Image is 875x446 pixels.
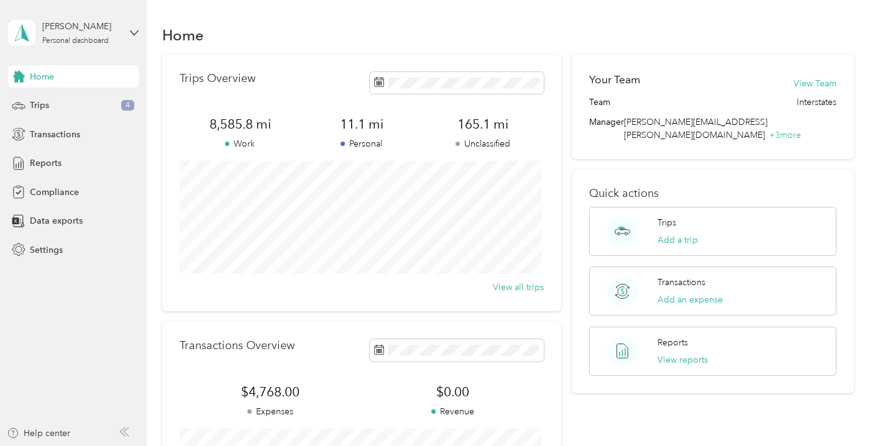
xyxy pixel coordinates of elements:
[657,336,688,349] p: Reports
[422,137,543,150] p: Unclassified
[180,72,255,85] p: Trips Overview
[180,339,295,352] p: Transactions Overview
[42,20,120,33] div: [PERSON_NAME]
[30,243,63,257] span: Settings
[42,37,109,45] div: Personal dashboard
[493,281,544,294] button: View all trips
[180,116,301,133] span: 8,585.8 mi
[7,427,70,440] button: Help center
[589,72,640,88] h2: Your Team
[589,187,836,200] p: Quick actions
[589,116,624,142] span: Manager
[657,234,698,247] button: Add a trip
[657,293,723,306] button: Add an expense
[794,77,836,90] button: View Team
[180,137,301,150] p: Work
[301,137,422,150] p: Personal
[121,100,134,111] span: 4
[657,353,708,366] button: View reports
[180,405,362,418] p: Expenses
[180,383,362,401] span: $4,768.00
[362,405,544,418] p: Revenue
[805,376,875,446] iframe: Everlance-gr Chat Button Frame
[30,214,83,227] span: Data exports
[162,29,204,42] h1: Home
[422,116,543,133] span: 165.1 mi
[657,216,676,229] p: Trips
[30,70,54,83] span: Home
[797,96,836,109] span: Interstates
[30,157,62,170] span: Reports
[30,99,49,112] span: Trips
[301,116,422,133] span: 11.1 mi
[30,186,79,199] span: Compliance
[30,128,80,141] span: Transactions
[769,130,801,140] span: + 3 more
[589,96,610,109] span: Team
[624,117,767,140] span: [PERSON_NAME][EMAIL_ADDRESS][PERSON_NAME][DOMAIN_NAME]
[657,276,705,289] p: Transactions
[362,383,544,401] span: $0.00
